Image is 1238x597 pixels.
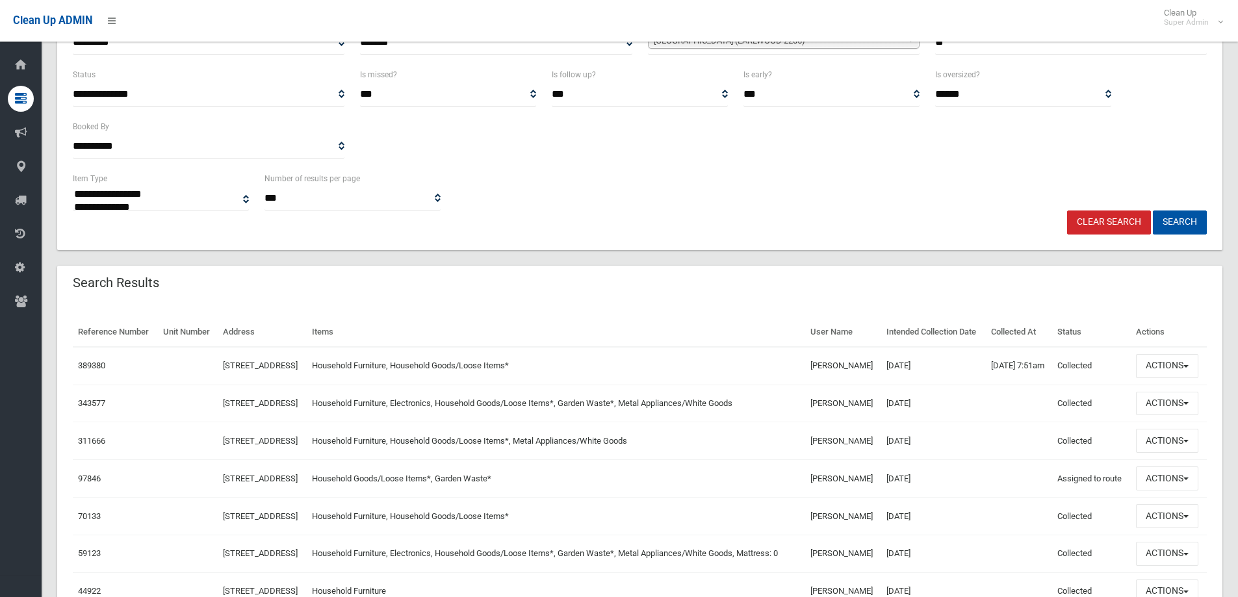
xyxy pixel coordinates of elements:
td: [PERSON_NAME] [805,460,881,498]
td: [DATE] [881,498,986,535]
label: Status [73,68,96,82]
td: Collected [1052,422,1130,460]
td: Collected [1052,498,1130,535]
button: Actions [1136,466,1198,490]
button: Search [1153,210,1207,235]
td: Household Furniture, Household Goods/Loose Items*, Metal Appliances/White Goods [307,422,805,460]
td: [PERSON_NAME] [805,535,881,572]
a: [STREET_ADDRESS] [223,548,298,558]
th: Actions [1131,318,1207,347]
button: Actions [1136,392,1198,416]
label: Is oversized? [935,68,980,82]
th: Status [1052,318,1130,347]
td: [DATE] [881,460,986,498]
td: [PERSON_NAME] [805,498,881,535]
th: Unit Number [158,318,218,347]
a: [STREET_ADDRESS] [223,511,298,521]
th: User Name [805,318,881,347]
td: Household Furniture, Electronics, Household Goods/Loose Items*, Garden Waste*, Metal Appliances/W... [307,535,805,572]
span: Clean Up ADMIN [13,14,92,27]
button: Actions [1136,504,1198,528]
button: Actions [1136,429,1198,453]
td: [DATE] [881,422,986,460]
a: 44922 [78,586,101,596]
td: Assigned to route [1052,460,1130,498]
td: [PERSON_NAME] [805,347,881,385]
a: Clear Search [1067,210,1151,235]
a: 70133 [78,511,101,521]
a: [STREET_ADDRESS] [223,474,298,483]
td: Household Goods/Loose Items*, Garden Waste* [307,460,805,498]
th: Address [218,318,307,347]
header: Search Results [57,270,175,296]
a: [STREET_ADDRESS] [223,361,298,370]
button: Actions [1136,542,1198,566]
td: Collected [1052,385,1130,422]
a: [STREET_ADDRESS] [223,398,298,408]
td: Household Furniture, Electronics, Household Goods/Loose Items*, Garden Waste*, Metal Appliances/W... [307,385,805,422]
span: Clean Up [1157,8,1222,27]
button: Actions [1136,354,1198,378]
small: Super Admin [1164,18,1209,27]
td: [PERSON_NAME] [805,422,881,460]
th: Intended Collection Date [881,318,986,347]
td: [DATE] [881,535,986,572]
td: [DATE] 7:51am [986,347,1053,385]
th: Collected At [986,318,1053,347]
a: [STREET_ADDRESS] [223,436,298,446]
a: 59123 [78,548,101,558]
label: Is missed? [360,68,397,82]
td: Collected [1052,347,1130,385]
label: Number of results per page [264,171,360,186]
label: Booked By [73,120,109,134]
label: Is early? [743,68,772,82]
a: [STREET_ADDRESS] [223,586,298,596]
td: Household Furniture, Household Goods/Loose Items* [307,347,805,385]
label: Is follow up? [552,68,596,82]
a: 389380 [78,361,105,370]
th: Reference Number [73,318,158,347]
td: [PERSON_NAME] [805,385,881,422]
a: 97846 [78,474,101,483]
td: Collected [1052,535,1130,572]
td: Household Furniture, Household Goods/Loose Items* [307,498,805,535]
a: 343577 [78,398,105,408]
label: Item Type [73,171,107,186]
a: 311666 [78,436,105,446]
td: [DATE] [881,347,986,385]
td: [DATE] [881,385,986,422]
th: Items [307,318,805,347]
